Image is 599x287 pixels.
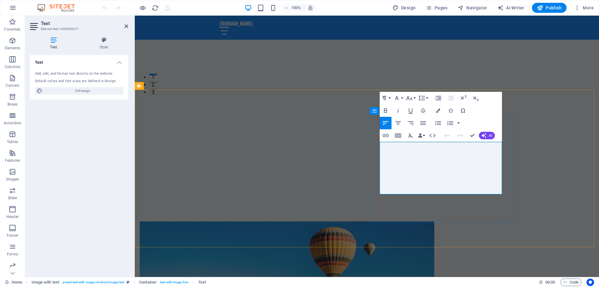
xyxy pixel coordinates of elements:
[432,117,444,129] button: Unordered List
[426,129,438,142] button: HTML
[392,129,404,142] button: Insert Table
[7,233,18,238] p: Footer
[14,66,22,67] button: 2
[560,279,582,286] button: Code
[282,4,304,12] button: 100%
[380,104,392,117] button: Bold (Ctrl+B)
[35,71,123,77] div: Add, edit, and format text directly on the website.
[159,279,188,286] span: . text-with-image-box
[151,4,159,12] button: reload
[392,117,404,129] button: Align Center
[457,104,469,117] button: Special Characters
[380,129,392,142] button: Insert Link
[550,280,551,285] span: :
[454,129,466,142] button: Redo (Ctrl+Shift+Z)
[6,83,19,88] p: Content
[35,87,123,95] button: Edit design
[5,64,20,69] p: Columns
[405,117,416,129] button: Align Right
[417,129,426,142] button: Data Bindings
[489,134,492,137] span: AI
[30,37,80,50] h4: Text
[7,252,18,257] p: Forms
[445,92,457,104] button: Decrease Indent
[497,5,524,11] span: AI Writer
[80,37,128,50] h4: Style
[405,104,416,117] button: Underline (Ctrl+U)
[417,92,429,104] button: Line Height
[392,5,416,11] span: Design
[572,3,596,13] button: More
[32,279,59,286] span: Click to select. Double-click to edit
[4,121,21,126] p: Accordion
[456,117,461,129] button: Ordered List
[392,92,404,104] button: Font Family
[14,58,22,60] button: 1
[390,3,418,13] div: Design (Ctrl+Alt+Y)
[432,104,444,117] button: Colors
[380,92,392,104] button: Paragraph Format
[545,279,555,286] span: 00 00
[5,158,20,163] p: Features
[7,139,18,144] p: Tables
[539,279,555,286] h6: Session time
[470,92,482,104] button: Subscript
[291,4,301,12] h6: 100%
[6,177,19,182] p: Images
[5,279,22,286] a: Click to cancel selection. Double-click to open Pages
[479,132,495,139] button: AI
[62,279,124,286] span: . preset-text-with-image-v4-about-image-text
[6,214,19,219] p: Header
[8,195,17,200] p: Slider
[445,104,456,117] button: Icons
[30,55,128,66] h4: Text
[308,5,313,11] i: On resize automatically adjust zoom level to fit chosen device.
[32,279,206,286] nav: breadcrumb
[441,129,453,142] button: Undo (Ctrl+Z)
[35,79,123,84] div: Default colors and font sizes are defined in Design.
[41,21,128,26] h2: Text
[563,279,579,286] span: Code
[5,46,21,51] p: Elements
[466,129,478,142] button: Confirm (Ctrl+⏎)
[390,3,418,13] button: Design
[587,279,594,286] button: Usercentrics
[417,117,429,129] button: Align Justify
[432,92,444,104] button: Increase Indent
[14,73,22,75] button: 3
[455,3,490,13] button: Navigator
[495,3,527,13] button: AI Writer
[198,279,206,286] span: Click to select. Double-click to edit
[44,87,121,95] span: Edit design
[574,5,594,11] span: More
[405,129,416,142] button: Clear Formatting
[417,104,429,117] button: Strikethrough
[4,27,20,32] p: Favorites
[392,104,404,117] button: Italic (Ctrl+I)
[405,92,416,104] button: Font Size
[127,280,129,284] i: This element is a customizable preset
[537,5,562,11] span: Publish
[426,5,447,11] span: Pages
[139,279,157,286] span: Click to select. Double-click to edit
[458,5,487,11] span: Navigator
[139,4,146,12] button: Click here to leave preview mode and continue editing
[41,26,116,32] h3: Element #ed-1006388271
[423,3,450,13] button: Pages
[36,4,83,12] img: Editor Logo
[152,4,159,12] i: Reload page
[7,102,18,107] p: Boxes
[380,117,392,129] button: Align Left
[457,92,469,104] button: Superscript
[444,117,456,129] button: Ordered List
[532,3,567,13] button: Publish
